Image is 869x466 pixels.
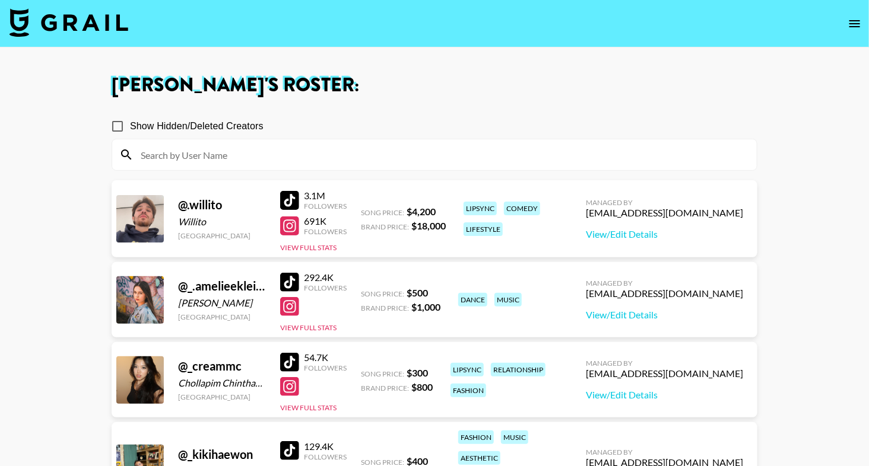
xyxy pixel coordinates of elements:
[411,301,440,312] strong: $ 1,000
[178,197,266,212] div: @ .willito
[361,208,404,217] span: Song Price:
[361,222,409,231] span: Brand Price:
[304,283,347,292] div: Followers
[178,377,266,389] div: Chollapim Chinthammit
[586,448,743,457] div: Managed By
[304,352,347,363] div: 54.7K
[407,206,436,217] strong: $ 4,200
[178,231,266,240] div: [GEOGRAPHIC_DATA]
[586,288,743,299] div: [EMAIL_ADDRESS][DOMAIN_NAME]
[304,227,347,236] div: Followers
[586,389,743,401] a: View/Edit Details
[361,289,404,298] span: Song Price:
[178,447,266,462] div: @ _kikihaewon
[304,272,347,283] div: 292.4K
[280,243,337,252] button: View Full Stats
[494,293,522,307] div: music
[304,202,347,210] div: Followers
[458,430,494,444] div: fashion
[178,312,266,321] div: [GEOGRAPHIC_DATA]
[586,207,743,219] div: [EMAIL_ADDRESS][DOMAIN_NAME]
[361,304,409,312] span: Brand Price:
[304,215,347,227] div: 691K
[9,8,128,37] img: Grail Talent
[178,359,266,374] div: @ _creammc
[464,222,503,236] div: lifestyle
[112,76,757,95] h1: [PERSON_NAME] 's Roster:
[407,367,428,378] strong: $ 300
[491,363,545,376] div: relationship
[586,309,743,321] a: View/Edit Details
[304,363,347,372] div: Followers
[304,441,347,452] div: 129.4K
[361,369,404,378] span: Song Price:
[280,403,337,412] button: View Full Stats
[451,363,484,376] div: lipsync
[407,287,428,298] strong: $ 500
[843,12,867,36] button: open drawer
[361,384,409,392] span: Brand Price:
[304,190,347,202] div: 3.1M
[178,297,266,309] div: [PERSON_NAME]
[586,279,743,288] div: Managed By
[178,392,266,401] div: [GEOGRAPHIC_DATA]
[280,323,337,332] button: View Full Stats
[458,451,500,465] div: aesthetic
[586,368,743,379] div: [EMAIL_ADDRESS][DOMAIN_NAME]
[504,202,540,215] div: comedy
[411,381,433,392] strong: $ 800
[134,145,750,164] input: Search by User Name
[586,198,743,207] div: Managed By
[178,279,266,293] div: @ _.amelieeklein._
[586,228,743,240] a: View/Edit Details
[451,384,486,397] div: fashion
[458,293,487,307] div: dance
[501,430,528,444] div: music
[464,202,497,215] div: lipsync
[586,359,743,368] div: Managed By
[178,216,266,228] div: Willito
[304,452,347,461] div: Followers
[130,119,264,133] span: Show Hidden/Deleted Creators
[411,220,446,231] strong: $ 18,000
